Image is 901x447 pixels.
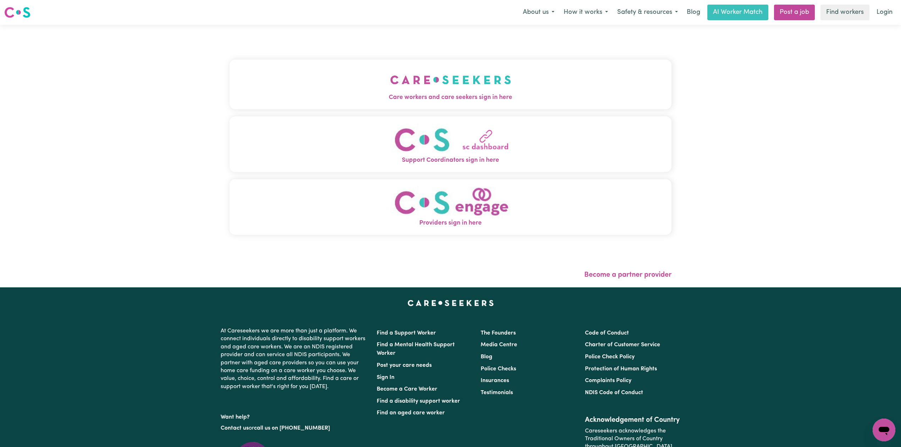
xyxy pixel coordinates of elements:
a: Find an aged care worker [377,410,445,416]
iframe: Button to launch messaging window [873,419,895,441]
p: or [221,421,368,435]
button: About us [518,5,559,20]
a: Media Centre [481,342,517,348]
button: Care workers and care seekers sign in here [230,60,671,109]
a: Post your care needs [377,363,432,368]
span: Support Coordinators sign in here [230,156,671,165]
a: Login [872,5,897,20]
a: Find a Mental Health Support Worker [377,342,455,356]
img: Careseekers logo [4,6,31,19]
a: Find a disability support worker [377,398,460,404]
a: NDIS Code of Conduct [585,390,643,396]
button: How it works [559,5,613,20]
a: The Founders [481,330,516,336]
button: Safety & resources [613,5,682,20]
a: Insurances [481,378,509,383]
a: Contact us [221,425,249,431]
a: Become a Care Worker [377,386,437,392]
span: Care workers and care seekers sign in here [230,93,671,102]
a: Charter of Customer Service [585,342,660,348]
span: Providers sign in here [230,219,671,228]
a: Blog [481,354,492,360]
a: Testimonials [481,390,513,396]
a: Complaints Policy [585,378,631,383]
a: Police Check Policy [585,354,635,360]
a: Police Checks [481,366,516,372]
a: Find a Support Worker [377,330,436,336]
a: Find workers [820,5,869,20]
a: Code of Conduct [585,330,629,336]
a: Sign In [377,375,394,380]
h2: Acknowledgement of Country [585,416,680,424]
a: Blog [682,5,704,20]
p: Want help? [221,410,368,421]
a: Careseekers logo [4,4,31,21]
a: AI Worker Match [707,5,768,20]
a: Become a partner provider [584,271,671,278]
a: Post a job [774,5,815,20]
a: Careseekers home page [408,300,494,306]
p: At Careseekers we are more than just a platform. We connect individuals directly to disability su... [221,324,368,393]
button: Providers sign in here [230,179,671,235]
button: Support Coordinators sign in here [230,116,671,172]
a: call us on [PHONE_NUMBER] [254,425,330,431]
a: Protection of Human Rights [585,366,657,372]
